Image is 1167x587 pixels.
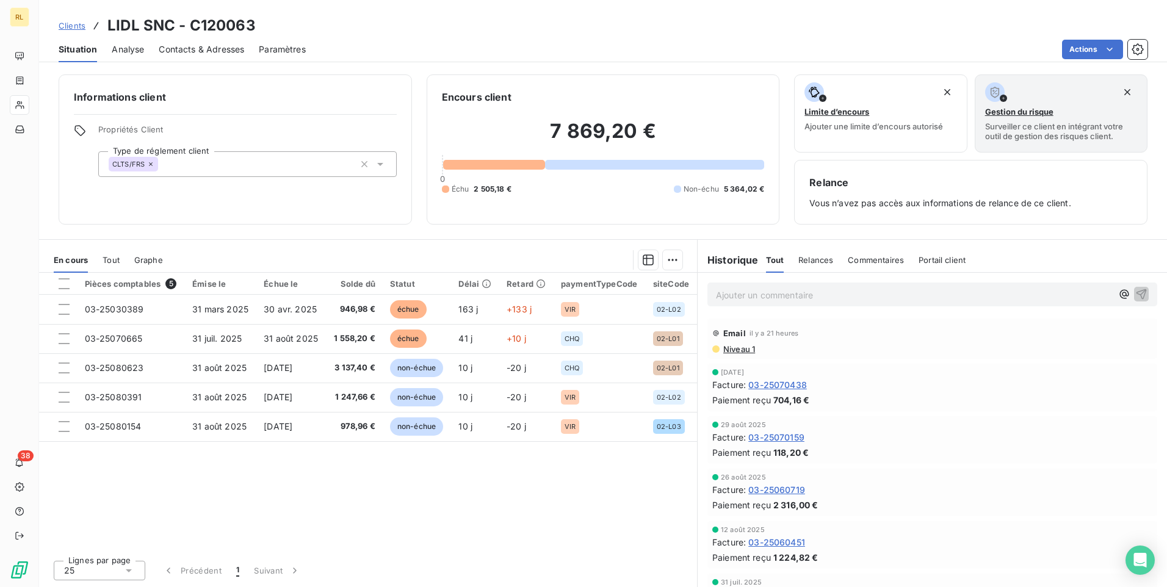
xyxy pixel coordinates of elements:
[112,43,144,56] span: Analyse
[721,369,744,376] span: [DATE]
[507,362,526,373] span: -20 j
[333,362,375,374] span: 3 137,40 €
[653,279,690,289] div: siteCode
[748,536,805,549] span: 03-25060451
[698,253,759,267] h6: Historique
[390,359,443,377] span: non-échue
[458,279,492,289] div: Délai
[724,184,765,195] span: 5 364,02 €
[159,43,244,56] span: Contacts & Adresses
[264,304,317,314] span: 30 avr. 2025
[458,421,472,431] span: 10 j
[390,330,427,348] span: échue
[158,159,168,170] input: Ajouter une valeur
[264,392,292,402] span: [DATE]
[74,90,397,104] h6: Informations client
[809,175,1132,209] div: Vous n’avez pas accès aux informations de relance de ce client.
[561,279,638,289] div: paymentTypeCode
[390,279,444,289] div: Statut
[236,564,239,577] span: 1
[192,304,248,314] span: 31 mars 2025
[657,306,681,313] span: 02-L02
[165,278,176,289] span: 5
[59,20,85,32] a: Clients
[112,160,145,168] span: CLTS/FRS
[1125,546,1155,575] div: Open Intercom Messenger
[264,279,319,289] div: Échue le
[507,333,526,344] span: +10 j
[721,578,762,586] span: 31 juil. 2025
[458,392,472,402] span: 10 j
[98,124,397,142] span: Propriétés Client
[804,107,869,117] span: Limite d’encours
[59,21,85,31] span: Clients
[794,74,967,153] button: Limite d’encoursAjouter une limite d’encours autorisé
[59,43,97,56] span: Situation
[507,392,526,402] span: -20 j
[848,255,904,265] span: Commentaires
[64,564,74,577] span: 25
[712,378,746,391] span: Facture :
[809,175,1132,190] h6: Relance
[103,255,120,265] span: Tout
[723,328,746,338] span: Email
[155,558,229,583] button: Précédent
[85,362,144,373] span: 03-25080623
[565,394,576,401] span: VIR
[333,391,375,403] span: 1 247,66 €
[442,119,765,156] h2: 7 869,20 €
[333,279,375,289] div: Solde dû
[85,421,142,431] span: 03-25080154
[722,344,755,354] span: Niveau 1
[712,446,771,459] span: Paiement reçu
[247,558,308,583] button: Suivant
[773,499,818,511] span: 2 316,00 €
[507,304,532,314] span: +133 j
[458,333,472,344] span: 41 j
[442,90,511,104] h6: Encours client
[452,184,469,195] span: Échu
[85,392,142,402] span: 03-25080391
[259,43,306,56] span: Paramètres
[975,74,1147,153] button: Gestion du risqueSurveiller ce client en intégrant votre outil de gestion des risques client.
[264,421,292,431] span: [DATE]
[333,420,375,433] span: 978,96 €
[773,551,818,564] span: 1 224,82 €
[192,333,242,344] span: 31 juil. 2025
[748,483,805,496] span: 03-25060719
[657,335,679,342] span: 02-L01
[712,551,771,564] span: Paiement reçu
[798,255,833,265] span: Relances
[85,278,178,289] div: Pièces comptables
[192,362,247,373] span: 31 août 2025
[507,421,526,431] span: -20 j
[85,304,144,314] span: 03-25030389
[712,431,746,444] span: Facture :
[721,474,766,481] span: 26 août 2025
[919,255,966,265] span: Portail client
[264,333,318,344] span: 31 août 2025
[565,364,579,372] span: CHQ
[10,560,29,580] img: Logo LeanPay
[507,279,546,289] div: Retard
[712,499,771,511] span: Paiement reçu
[712,483,746,496] span: Facture :
[748,431,804,444] span: 03-25070159
[85,333,143,344] span: 03-25070665
[985,107,1053,117] span: Gestion du risque
[440,174,445,184] span: 0
[390,417,443,436] span: non-échue
[229,558,247,583] button: 1
[721,421,766,428] span: 29 août 2025
[192,421,247,431] span: 31 août 2025
[390,388,443,406] span: non-échue
[565,423,576,430] span: VIR
[773,446,809,459] span: 118,20 €
[766,255,784,265] span: Tout
[10,7,29,27] div: RL
[712,394,771,406] span: Paiement reçu
[1062,40,1123,59] button: Actions
[712,536,746,549] span: Facture :
[750,330,798,337] span: il y a 21 heures
[192,392,247,402] span: 31 août 2025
